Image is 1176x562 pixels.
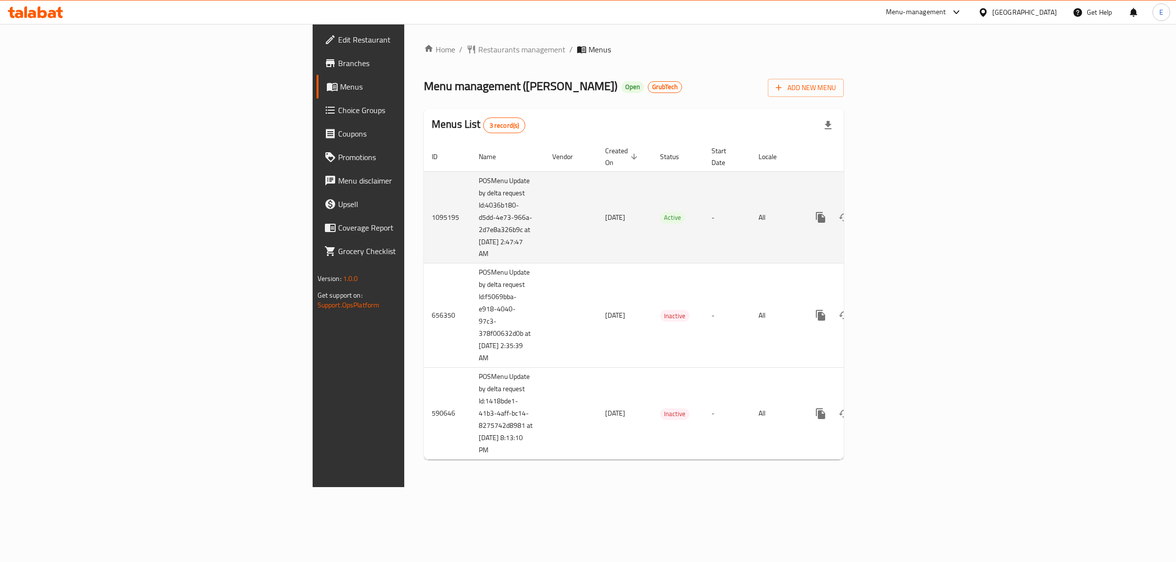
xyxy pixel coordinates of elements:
[317,216,509,239] a: Coverage Report
[338,198,501,210] span: Upsell
[833,304,856,327] button: Change Status
[809,206,833,229] button: more
[605,145,640,168] span: Created On
[317,239,509,263] a: Grocery Checklist
[424,75,617,97] span: Menu management ( [PERSON_NAME] )
[340,81,501,93] span: Menus
[424,44,844,55] nav: breadcrumb
[751,368,801,460] td: All
[605,309,625,322] span: [DATE]
[704,263,751,368] td: -
[318,289,363,302] span: Get support on:
[759,151,789,163] span: Locale
[816,114,840,137] div: Export file
[317,51,509,75] a: Branches
[711,145,739,168] span: Start Date
[605,211,625,224] span: [DATE]
[768,79,844,97] button: Add New Menu
[751,263,801,368] td: All
[343,272,358,285] span: 1.0.0
[338,34,501,46] span: Edit Restaurant
[317,169,509,192] a: Menu disclaimer
[886,6,946,18] div: Menu-management
[338,175,501,187] span: Menu disclaimer
[704,368,751,460] td: -
[552,151,586,163] span: Vendor
[776,82,836,94] span: Add New Menu
[338,57,501,69] span: Branches
[1159,7,1163,18] span: E
[660,408,689,420] span: Inactive
[704,171,751,263] td: -
[317,145,509,169] a: Promotions
[833,206,856,229] button: Change Status
[317,28,509,51] a: Edit Restaurant
[809,402,833,425] button: more
[424,142,911,460] table: enhanced table
[660,212,685,223] span: Active
[318,272,342,285] span: Version:
[318,299,380,311] a: Support.OpsPlatform
[338,222,501,234] span: Coverage Report
[317,98,509,122] a: Choice Groups
[466,44,565,55] a: Restaurants management
[432,151,450,163] span: ID
[317,75,509,98] a: Menus
[605,407,625,420] span: [DATE]
[660,310,689,322] span: Inactive
[338,151,501,163] span: Promotions
[338,128,501,140] span: Coupons
[660,151,692,163] span: Status
[660,310,689,322] div: Inactive
[338,104,501,116] span: Choice Groups
[484,121,525,130] span: 3 record(s)
[648,83,682,91] span: GrubTech
[478,44,565,55] span: Restaurants management
[621,81,644,93] div: Open
[801,142,911,172] th: Actions
[317,192,509,216] a: Upsell
[317,122,509,145] a: Coupons
[338,245,501,257] span: Grocery Checklist
[483,117,526,133] div: Total records count
[432,117,525,133] h2: Menus List
[992,7,1057,18] div: [GEOGRAPHIC_DATA]
[833,402,856,425] button: Change Status
[588,44,611,55] span: Menus
[479,151,509,163] span: Name
[569,44,573,55] li: /
[751,171,801,263] td: All
[660,212,685,224] div: Active
[809,304,833,327] button: more
[621,83,644,91] span: Open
